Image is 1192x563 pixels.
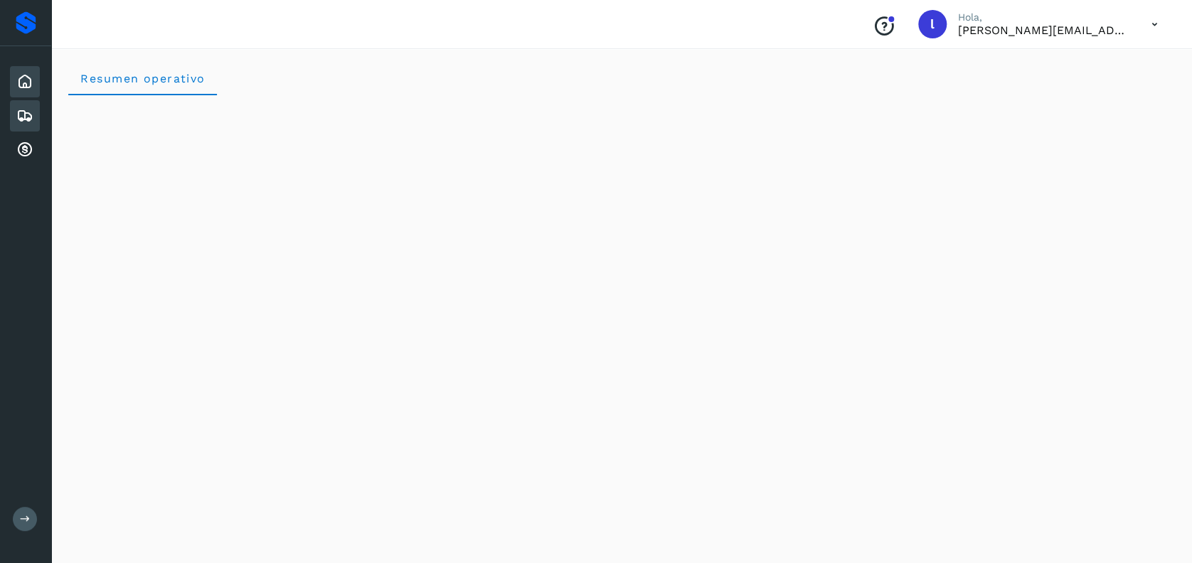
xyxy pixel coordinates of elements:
p: Hola, [958,11,1129,23]
p: lorena.rojo@serviciosatc.com.mx [958,23,1129,37]
div: Cuentas por cobrar [10,134,40,166]
div: Embarques [10,100,40,132]
div: Inicio [10,66,40,97]
span: Resumen operativo [80,72,206,85]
